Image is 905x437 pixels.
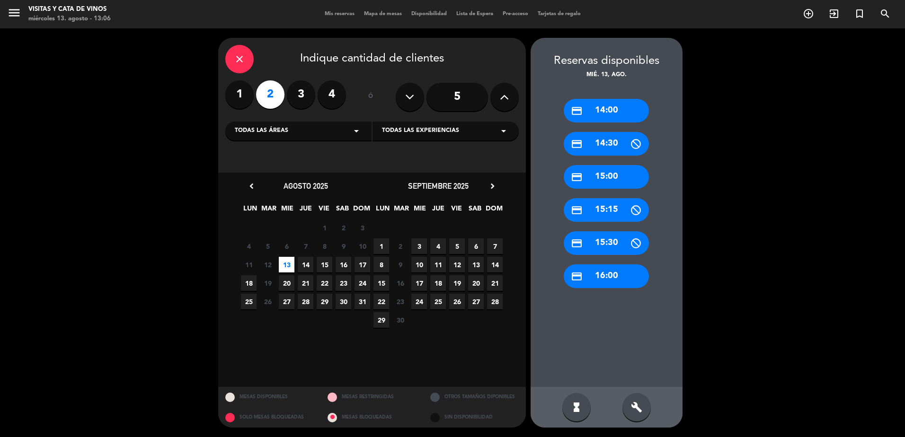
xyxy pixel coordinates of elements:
[336,294,351,309] span: 30
[449,257,465,272] span: 12
[411,294,427,309] span: 24
[279,294,294,309] span: 27
[298,275,313,291] span: 21
[564,231,649,255] div: 15:30
[487,257,503,272] span: 14
[407,11,452,17] span: Disponibilidad
[411,275,427,291] span: 17
[355,80,386,114] div: ó
[392,238,408,254] span: 2
[487,275,503,291] span: 21
[392,312,408,328] span: 30
[241,238,257,254] span: 4
[571,402,582,413] i: hourglass_full
[317,275,332,291] span: 22
[355,220,370,236] span: 3
[392,257,408,272] span: 9
[564,264,649,288] div: 16:00
[487,294,503,309] span: 28
[260,257,275,272] span: 12
[564,198,649,222] div: 15:15
[564,132,649,156] div: 14:30
[423,387,526,407] div: OTROS TAMAÑOS DIPONIBLES
[430,257,446,272] span: 11
[411,257,427,272] span: 10
[531,70,683,80] div: mié. 13, ago.
[373,294,389,309] span: 22
[430,203,446,218] span: JUE
[355,238,370,254] span: 10
[355,294,370,309] span: 31
[279,275,294,291] span: 20
[298,238,313,254] span: 7
[498,11,533,17] span: Pre-acceso
[449,294,465,309] span: 26
[336,238,351,254] span: 9
[320,407,423,428] div: MESAS BLOQUEADAS
[279,238,294,254] span: 6
[298,203,313,218] span: JUE
[430,238,446,254] span: 4
[803,8,814,19] i: add_circle_outline
[449,238,465,254] span: 5
[235,126,288,136] span: Todas las áreas
[393,203,409,218] span: MAR
[467,203,483,218] span: SAB
[359,11,407,17] span: Mapa de mesas
[430,294,446,309] span: 25
[468,294,484,309] span: 27
[423,407,526,428] div: SIN DISPONIBILIDAD
[571,105,583,117] i: credit_card
[373,312,389,328] span: 29
[241,294,257,309] span: 25
[335,203,350,218] span: SAB
[571,138,583,150] i: credit_card
[279,203,295,218] span: MIE
[336,257,351,272] span: 16
[449,275,465,291] span: 19
[353,203,369,218] span: DOM
[375,203,390,218] span: LUN
[336,275,351,291] span: 23
[430,275,446,291] span: 18
[468,257,484,272] span: 13
[7,6,21,23] button: menu
[320,11,359,17] span: Mis reservas
[533,11,586,17] span: Tarjetas de regalo
[317,238,332,254] span: 8
[242,203,258,218] span: LUN
[287,80,315,109] label: 3
[351,125,362,137] i: arrow_drop_down
[412,203,427,218] span: MIE
[373,238,389,254] span: 1
[571,171,583,183] i: credit_card
[382,126,459,136] span: Todas las experiencias
[336,220,351,236] span: 2
[564,99,649,122] div: 14:00
[298,257,313,272] span: 14
[488,181,497,191] i: chevron_right
[261,203,276,218] span: MAR
[241,275,257,291] span: 18
[392,275,408,291] span: 16
[260,275,275,291] span: 19
[256,80,284,109] label: 2
[854,8,865,19] i: turned_in_not
[373,275,389,291] span: 15
[355,257,370,272] span: 17
[241,257,257,272] span: 11
[408,181,469,191] span: septiembre 2025
[452,11,498,17] span: Lista de Espera
[28,14,111,24] div: miércoles 13. agosto - 13:06
[879,8,891,19] i: search
[631,402,642,413] i: build
[234,53,245,65] i: close
[318,80,346,109] label: 4
[571,237,583,249] i: credit_card
[218,387,321,407] div: MESAS DISPONIBLES
[279,257,294,272] span: 13
[468,238,484,254] span: 6
[411,238,427,254] span: 3
[355,275,370,291] span: 24
[7,6,21,20] i: menu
